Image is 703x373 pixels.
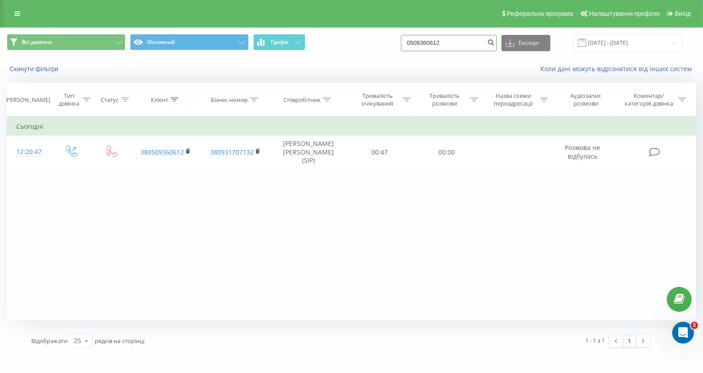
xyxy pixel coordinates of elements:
div: 12:20:47 [16,143,41,161]
button: Експорт [501,35,550,51]
div: Бізнес номер [211,96,248,104]
input: Пошук за номером [401,35,497,51]
div: Тривалість очікування [354,92,401,107]
iframe: Intercom live chat [672,322,694,344]
div: Коментар/категорія дзвінка [623,92,676,107]
td: Сьогодні [7,117,696,136]
div: Аудіозапис розмови [559,92,613,107]
a: 380509360612 [140,148,184,156]
div: Співробітник [284,96,321,104]
button: Основний [130,34,249,50]
span: Вихід [675,10,691,17]
a: 1 [623,334,636,347]
div: Статус [101,96,119,104]
span: Відображати [31,337,67,345]
a: Коли дані можуть відрізнятися вiд інших систем [540,64,696,73]
button: Скинути фільтри [7,65,63,73]
a: 380931707132 [210,148,254,156]
div: Тривалість розмови [421,92,468,107]
td: 00:47 [346,136,413,169]
div: [PERSON_NAME] [5,96,50,104]
button: Всі дзвінки [7,34,125,50]
div: Тип дзвінка [58,92,80,107]
button: Графік [253,34,305,50]
span: Всі дзвінки [22,39,52,46]
td: [PERSON_NAME] [PERSON_NAME] (SIP) [271,136,346,169]
span: Графік [271,39,289,45]
td: 00:00 [413,136,480,169]
div: 25 [74,336,81,345]
div: Назва схеми переадресації [489,92,538,107]
span: рядків на сторінці [95,337,144,345]
span: Розмова не відбулась [565,143,601,160]
span: Реферальна програма [507,10,573,17]
span: Налаштування профілю [589,10,660,17]
div: Клієнт [151,96,168,104]
div: 1 - 1 з 1 [585,336,605,345]
span: 2 [691,322,698,329]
